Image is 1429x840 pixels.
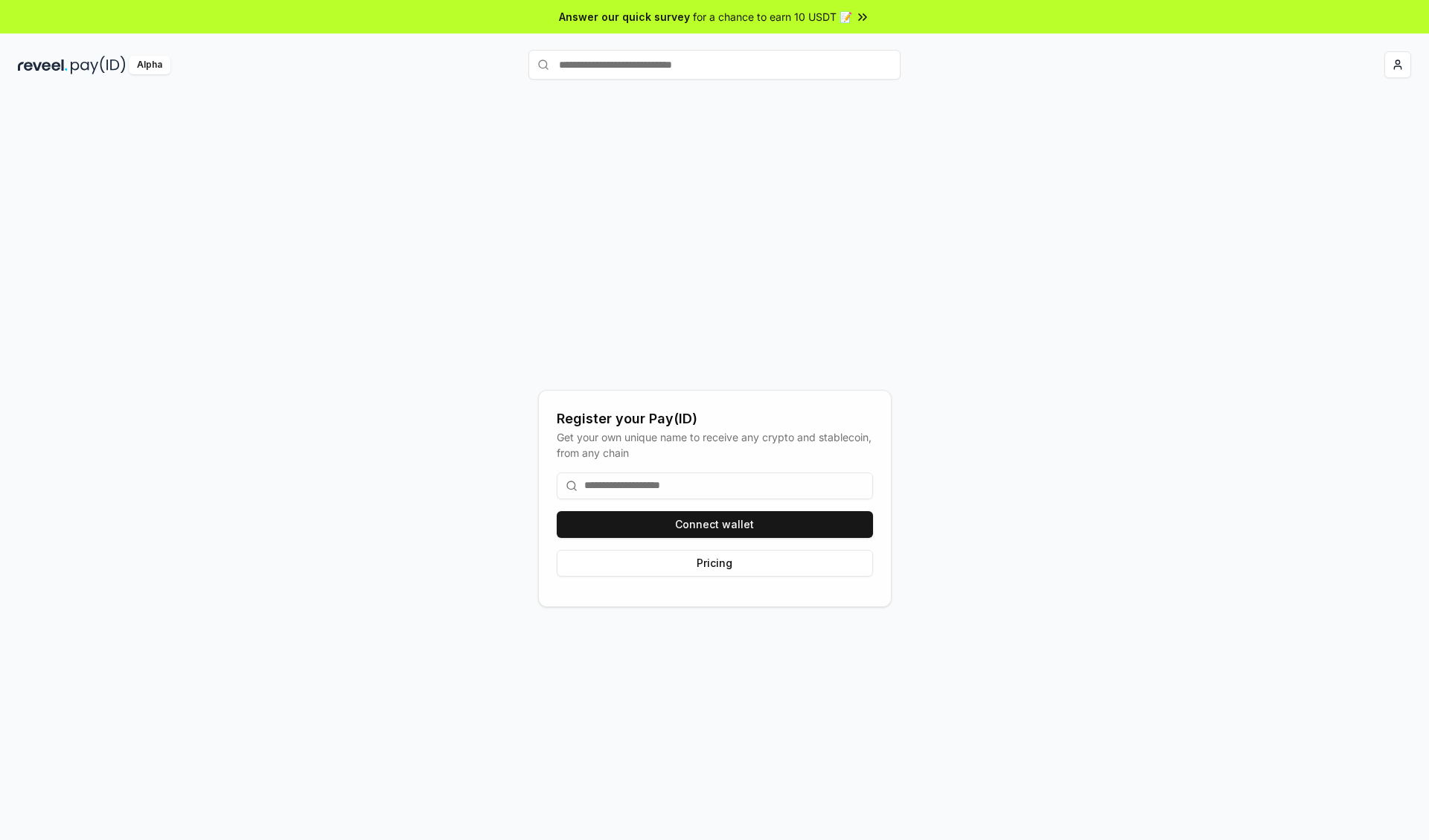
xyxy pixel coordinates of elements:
div: Alpha [129,56,170,74]
div: Get your own unique name to receive any crypto and stablecoin, from any chain [557,429,873,461]
span: Answer our quick survey [559,9,690,25]
img: pay_id [71,56,126,74]
button: Pricing [557,550,873,577]
img: reveel_dark [18,56,68,74]
div: Register your Pay(ID) [557,408,873,429]
button: Connect wallet [557,511,873,538]
span: for a chance to earn 10 USDT 📝 [693,9,852,25]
